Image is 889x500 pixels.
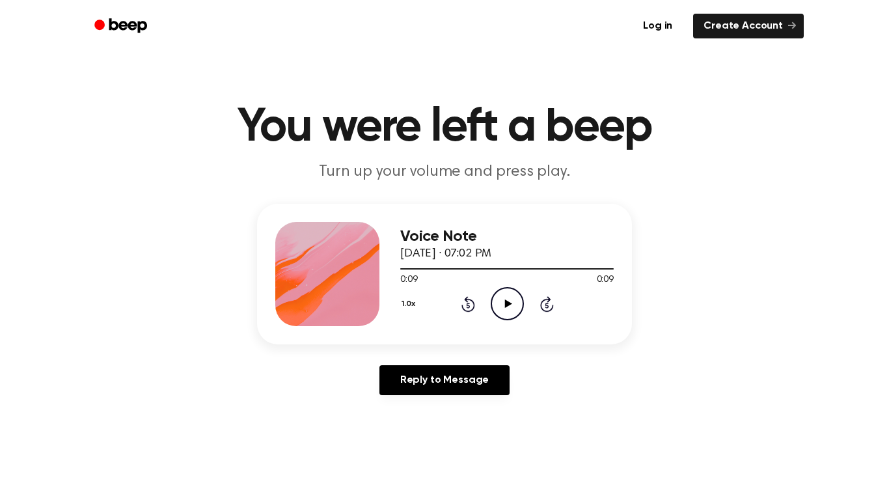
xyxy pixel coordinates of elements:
a: Beep [85,14,159,39]
p: Turn up your volume and press play. [195,161,694,183]
a: Reply to Message [379,365,510,395]
span: [DATE] · 07:02 PM [400,248,491,260]
h3: Voice Note [400,228,614,245]
span: 0:09 [400,273,417,287]
h1: You were left a beep [111,104,778,151]
span: 0:09 [597,273,614,287]
button: 1.0x [400,293,420,315]
a: Log in [630,11,685,41]
a: Create Account [693,14,804,38]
